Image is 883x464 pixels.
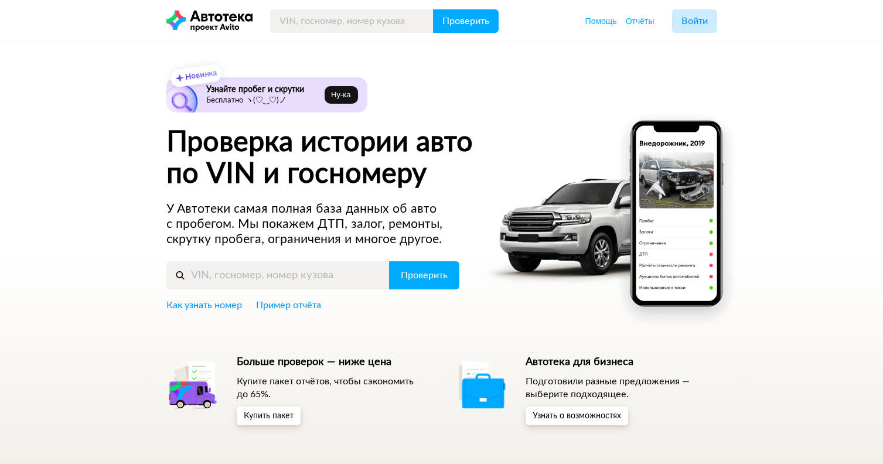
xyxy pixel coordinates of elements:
a: Отчёты [626,15,654,27]
h5: Больше проверок — ниже цена [237,356,428,369]
p: Подготовили разные предложения — выберите подходящее. [526,375,717,401]
h5: Автотека для бизнеса [526,356,717,369]
button: Узнать о возможностях [526,407,628,425]
p: У Автотеки самая полная база данных об авто с пробегом. Мы покажем ДТП, залог, ремонты, скрутку п... [166,202,461,247]
span: Проверить [442,16,489,26]
span: Проверить [401,271,448,280]
a: Как узнать номер [166,299,242,312]
p: Купите пакет отчётов, чтобы сэкономить до 65%. [237,375,428,401]
input: VIN, госномер, номер кузова [270,9,434,33]
button: Проверить [433,9,499,33]
button: Проверить [389,261,459,289]
span: Ну‑ка [331,90,350,100]
h1: Проверка истории авто по VIN и госномеру [166,127,516,190]
span: Отчёты [626,16,654,26]
h6: Узнайте пробег и скрутки [206,84,321,95]
span: Войти [681,16,708,26]
button: Купить пакет [237,407,301,425]
span: Узнать о возможностях [533,412,621,420]
strong: Новинка [185,69,217,81]
span: Купить пакет [244,412,294,420]
a: Помощь [585,15,617,27]
span: Помощь [585,16,617,26]
input: VIN, госномер, номер кузова [166,261,390,289]
a: Пример отчёта [256,299,321,312]
button: Войти [672,9,717,33]
p: Бесплатно ヽ(♡‿♡)ノ [206,96,321,105]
